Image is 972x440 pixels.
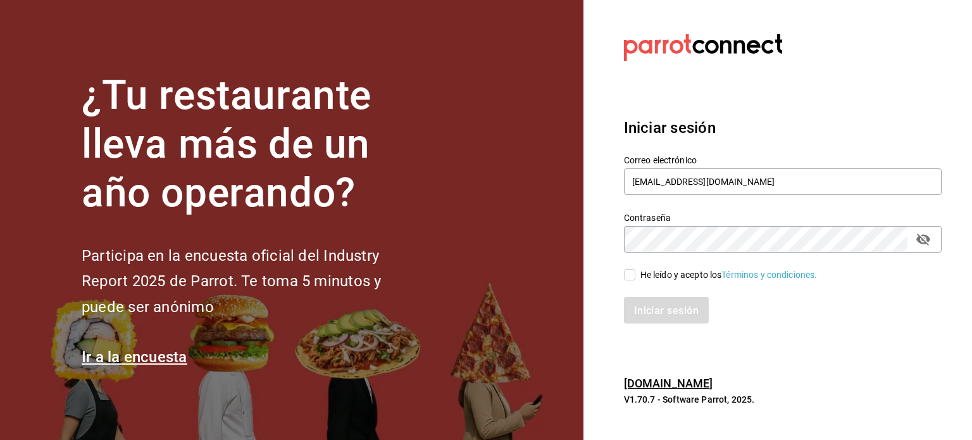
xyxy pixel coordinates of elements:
font: V1.70.7 - Software Parrot, 2025. [624,394,755,405]
font: ¿Tu restaurante lleva más de un año operando? [82,72,371,217]
font: Iniciar sesión [624,119,716,137]
font: Correo electrónico [624,155,697,165]
a: Ir a la encuesta [82,348,187,366]
input: Ingresa tu correo electrónico [624,168,942,195]
button: campo de contraseña [913,229,934,250]
a: Términos y condiciones. [721,270,817,280]
font: Contraseña [624,213,671,223]
font: Participa en la encuesta oficial del Industry Report 2025 de Parrot. Te toma 5 minutos y puede se... [82,247,381,317]
a: [DOMAIN_NAME] [624,377,713,390]
font: He leído y acepto los [640,270,722,280]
